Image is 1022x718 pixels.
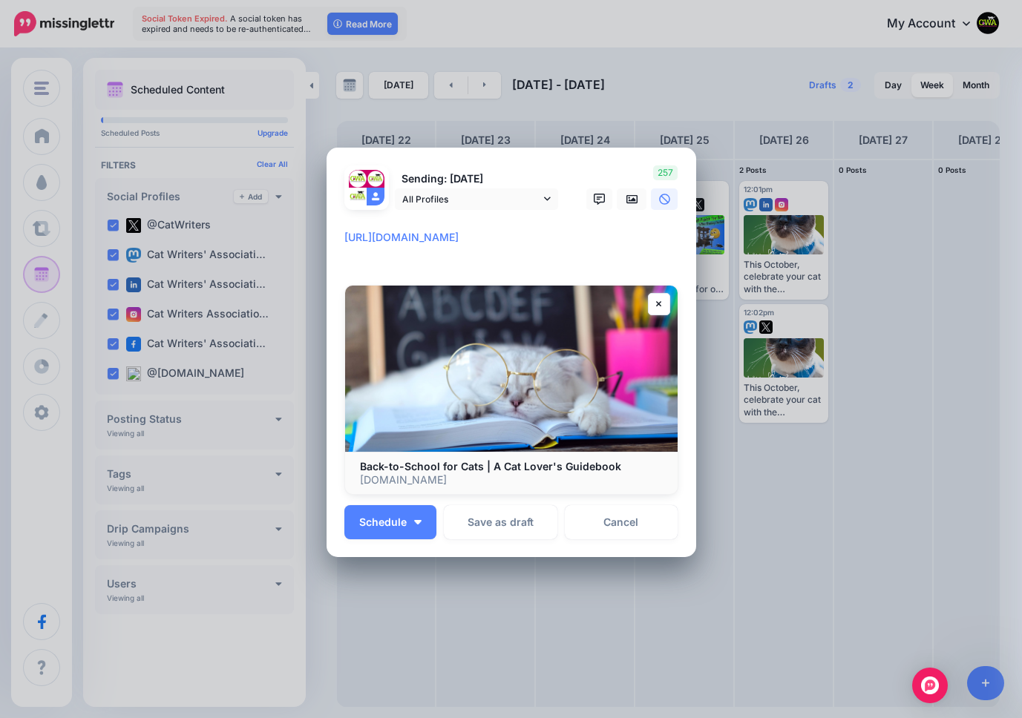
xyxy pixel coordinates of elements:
[395,188,558,210] a: All Profiles
[345,286,678,452] img: Back-to-School for Cats | A Cat Lover's Guidebook
[367,170,384,188] img: 45698106_333706100514846_7785613158785220608_n-bsa140427.jpg
[359,517,407,527] span: Schedule
[402,191,540,207] span: All Profiles
[444,505,557,539] button: Save as draft
[565,505,678,539] a: Cancel
[349,170,367,188] img: 1qlX9Brh-74720.jpg
[344,505,436,539] button: Schedule
[395,171,558,188] p: Sending: [DATE]
[912,668,948,703] div: Open Intercom Messenger
[360,460,621,472] b: Back-to-School for Cats | A Cat Lover's Guidebook
[414,520,422,524] img: arrow-down-white.png
[360,473,663,487] p: [DOMAIN_NAME]
[367,188,384,205] img: user_default_image.png
[349,188,367,205] img: 326279769_1240690483185035_8704348640003314294_n-bsa141107.png
[653,165,678,180] span: 257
